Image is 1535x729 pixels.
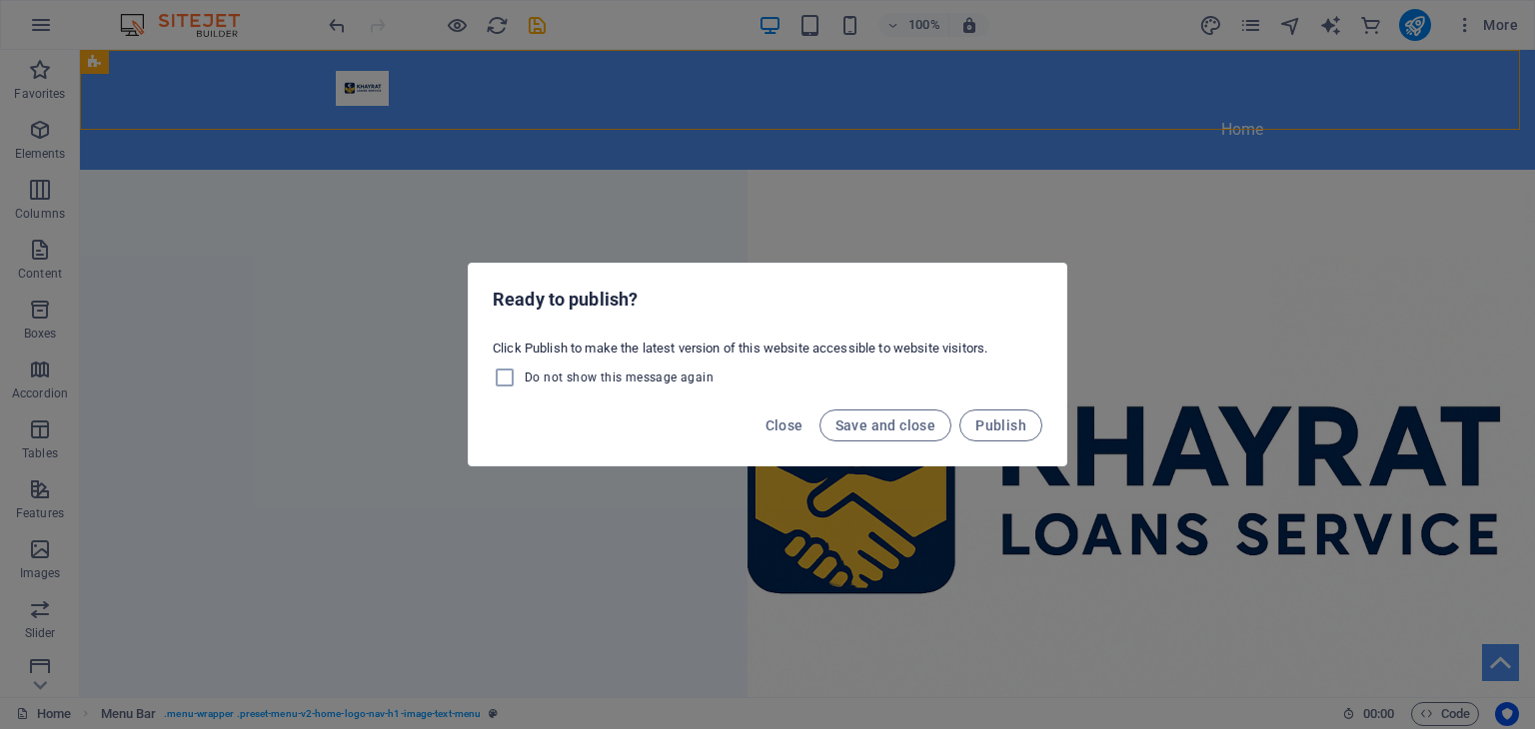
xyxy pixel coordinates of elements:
[959,409,1042,441] button: Publish
[758,409,811,441] button: Close
[469,332,1066,397] div: Click Publish to make the latest version of this website accessible to website visitors.
[819,409,952,441] button: Save and close
[835,417,936,433] span: Save and close
[766,417,803,433] span: Close
[493,288,1042,312] h2: Ready to publish?
[975,417,1026,433] span: Publish
[525,369,714,385] span: Do not show this message again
